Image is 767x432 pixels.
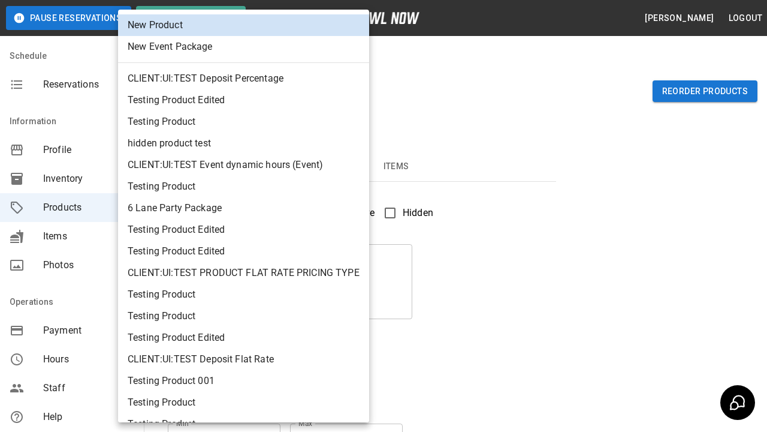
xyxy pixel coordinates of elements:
li: New Event Package [118,36,369,58]
li: 6 Lane Party Package [118,197,369,219]
li: Testing Product Edited [118,89,369,111]
li: New Product [118,14,369,36]
li: Testing Product [118,305,369,327]
li: Testing Product 001 [118,370,369,392]
li: Testing Product Edited [118,241,369,262]
li: Testing Product Edited [118,219,369,241]
li: CLIENT:UI:TEST Deposit Percentage [118,68,369,89]
li: Testing Product [118,176,369,197]
li: Testing Product Edited [118,327,369,349]
li: CLIENT:UI:TEST Event dynamic hours (Event) [118,154,369,176]
li: hidden product test [118,133,369,154]
li: Testing Product [118,392,369,413]
li: CLIENT:UI:TEST Deposit Flat Rate [118,349,369,370]
li: CLIENT:UI:TEST PRODUCT FLAT RATE PRICING TYPE [118,262,369,284]
li: Testing Product [118,284,369,305]
li: Testing Product [118,111,369,133]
